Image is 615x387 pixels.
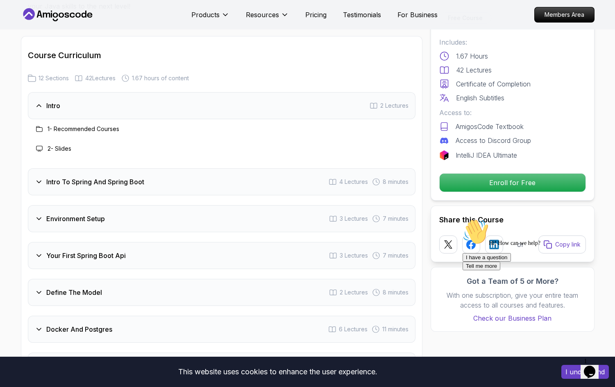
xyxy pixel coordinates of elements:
[439,313,586,323] a: Check our Business Plan
[3,25,81,31] span: Hi! How can we help?
[28,242,415,269] button: Your First Spring Boot Api3 Lectures 7 minutes
[3,3,151,55] div: 👋Hi! How can we help?I have a questionTell me more
[456,136,531,145] p: Access to Discord Group
[191,10,220,20] p: Products
[340,288,368,296] span: 2 Lectures
[383,251,408,260] span: 7 minutes
[339,178,368,186] span: 4 Lectures
[246,10,289,26] button: Resources
[28,316,415,343] button: Docker And Postgres6 Lectures 11 minutes
[456,51,488,61] p: 1.67 Hours
[459,215,607,350] iframe: chat widget
[383,178,408,186] span: 8 minutes
[46,101,60,111] h3: Intro
[456,65,492,75] p: 42 Lectures
[343,10,381,20] a: Testimonials
[39,74,69,82] span: 12 Sections
[85,74,116,82] span: 42 Lectures
[28,205,415,232] button: Environment Setup3 Lectures 7 minutes
[28,168,415,195] button: Intro To Spring And Spring Boot4 Lectures 8 minutes
[439,214,586,226] h2: Share this Course
[46,251,126,260] h3: Your First Spring Boot Api
[305,10,327,20] a: Pricing
[383,215,408,223] span: 7 minutes
[339,325,368,333] span: 6 Lectures
[440,174,585,192] p: Enroll for Free
[561,365,609,379] button: Accept cookies
[380,102,408,110] span: 2 Lectures
[132,74,189,82] span: 1.67 hours of content
[3,38,52,46] button: I have a question
[456,93,504,103] p: English Subtitles
[46,214,105,224] h3: Environment Setup
[456,122,524,131] p: AmigosCode Textbook
[28,353,415,380] button: Databases Setup3 Lectures 11 minutes
[3,46,41,55] button: Tell me more
[48,145,71,153] h3: 2 - Slides
[581,354,607,379] iframe: chat widget
[456,150,517,160] p: IntelliJ IDEA Ultimate
[3,3,30,29] img: :wave:
[246,10,279,20] p: Resources
[456,79,531,89] p: Certificate of Completion
[534,7,595,23] a: Members Area
[439,290,586,310] p: With one subscription, give your entire team access to all courses and features.
[28,50,415,61] h2: Course Curriculum
[191,10,229,26] button: Products
[28,92,415,119] button: Intro2 Lectures
[383,288,408,296] span: 8 minutes
[48,125,119,133] h3: 1 - Recommended Courses
[340,215,368,223] span: 3 Lectures
[439,150,449,160] img: jetbrains logo
[382,325,408,333] span: 11 minutes
[28,279,415,306] button: Define The Model2 Lectures 8 minutes
[439,37,586,47] p: Includes:
[340,251,368,260] span: 3 Lectures
[397,10,438,20] a: For Business
[439,173,586,192] button: Enroll for Free
[46,177,144,187] h3: Intro To Spring And Spring Boot
[439,108,586,118] p: Access to:
[46,287,102,297] h3: Define The Model
[46,324,112,334] h3: Docker And Postgres
[6,363,549,381] div: This website uses cookies to enhance the user experience.
[439,276,586,287] h3: Got a Team of 5 or More?
[535,7,594,22] p: Members Area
